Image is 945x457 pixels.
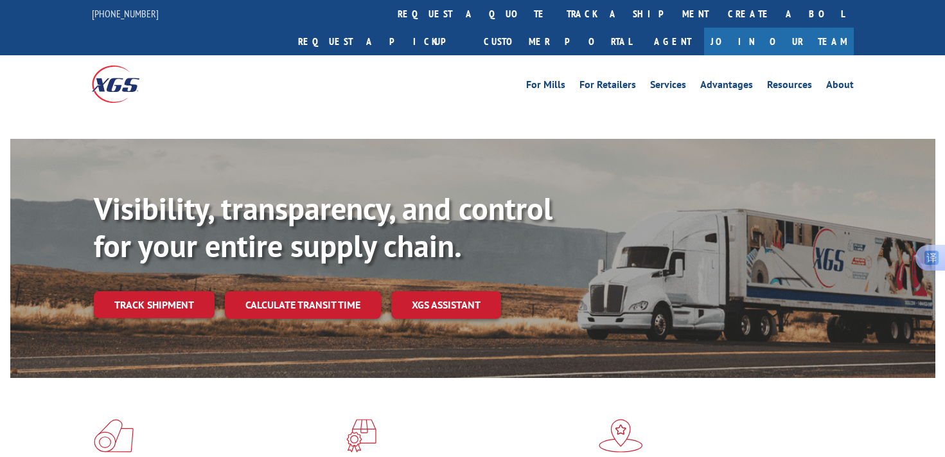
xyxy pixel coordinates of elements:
a: For Retailers [579,80,636,94]
b: Visibility, transparency, and control for your entire supply chain. [94,188,552,265]
a: Agent [641,28,704,55]
a: Resources [767,80,812,94]
img: xgs-icon-total-supply-chain-intelligence-red [94,419,134,453]
a: [PHONE_NUMBER] [92,7,159,20]
a: Request a pickup [288,28,474,55]
a: Join Our Team [704,28,854,55]
a: Calculate transit time [225,291,381,319]
a: XGS ASSISTANT [391,291,501,319]
a: Advantages [700,80,753,94]
img: xgs-icon-flagship-distribution-model-red [599,419,643,453]
a: Customer Portal [474,28,641,55]
img: xgs-icon-focused-on-flooring-red [346,419,376,453]
a: Services [650,80,686,94]
a: For Mills [526,80,565,94]
a: About [826,80,854,94]
a: Track shipment [94,291,215,318]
